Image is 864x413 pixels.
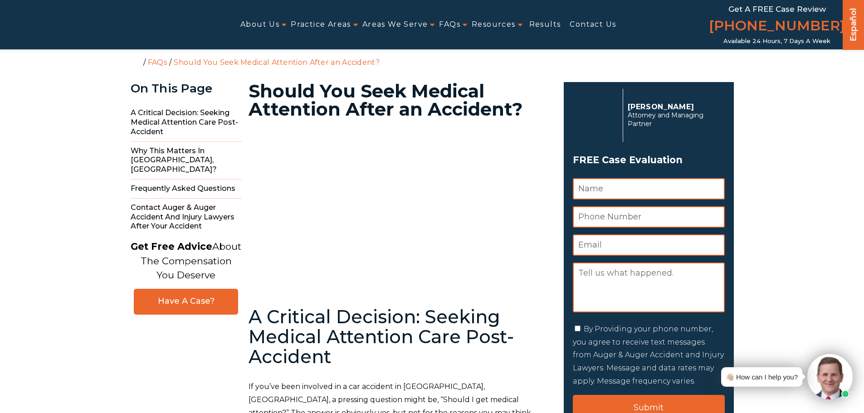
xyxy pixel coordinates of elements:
a: Have A Case? [134,289,238,315]
span: A Critical Decision: Seeking Medical Attention Care Post-Accident [131,104,242,141]
iframe: YouTube video player [249,130,553,289]
span: FREE Case Evaluation [573,151,725,169]
a: Home [133,58,141,66]
input: Phone Number [573,206,725,228]
h1: Should You Seek Medical Attention After an Accident? [249,82,553,118]
input: Name [573,178,725,199]
span: Frequently Asked Questions [131,180,242,199]
a: FAQs [439,15,460,35]
label: By Providing your phone number, you agree to receive text messages from Auger & Auger Accident an... [573,325,724,385]
a: [PHONE_NUMBER] [709,16,845,38]
div: 👋🏼 How can I help you? [726,371,798,383]
a: Areas We Serve [362,15,428,35]
img: Herbert Auger [573,92,618,138]
a: Results [529,15,561,35]
span: Get a FREE Case Review [728,5,826,14]
img: Intaker widget Avatar [807,354,853,399]
h2: A Critical Decision: Seeking Medical Attention Care Post-Accident [249,307,553,367]
img: Auger & Auger Accident and Injury Lawyers Logo [5,14,147,36]
a: Resources [472,15,516,35]
a: Contact Us [570,15,616,35]
p: [PERSON_NAME] [628,102,720,111]
span: Why This Matters in [GEOGRAPHIC_DATA], [GEOGRAPHIC_DATA]? [131,142,242,180]
strong: Get Free Advice [131,241,212,252]
a: Practice Areas [291,15,351,35]
div: On This Page [131,82,242,95]
a: About Us [240,15,279,35]
span: Contact Auger & Auger Accident and Injury Lawyers After Your Accident [131,199,242,236]
span: Have A Case? [143,296,229,306]
li: Should You Seek Medical Attention After an Accident? [171,58,382,67]
p: About The Compensation You Deserve [131,239,241,282]
a: FAQs [148,58,167,67]
span: Available 24 Hours, 7 Days a Week [723,38,830,45]
input: Email [573,234,725,256]
span: Attorney and Managing Partner [628,111,720,128]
